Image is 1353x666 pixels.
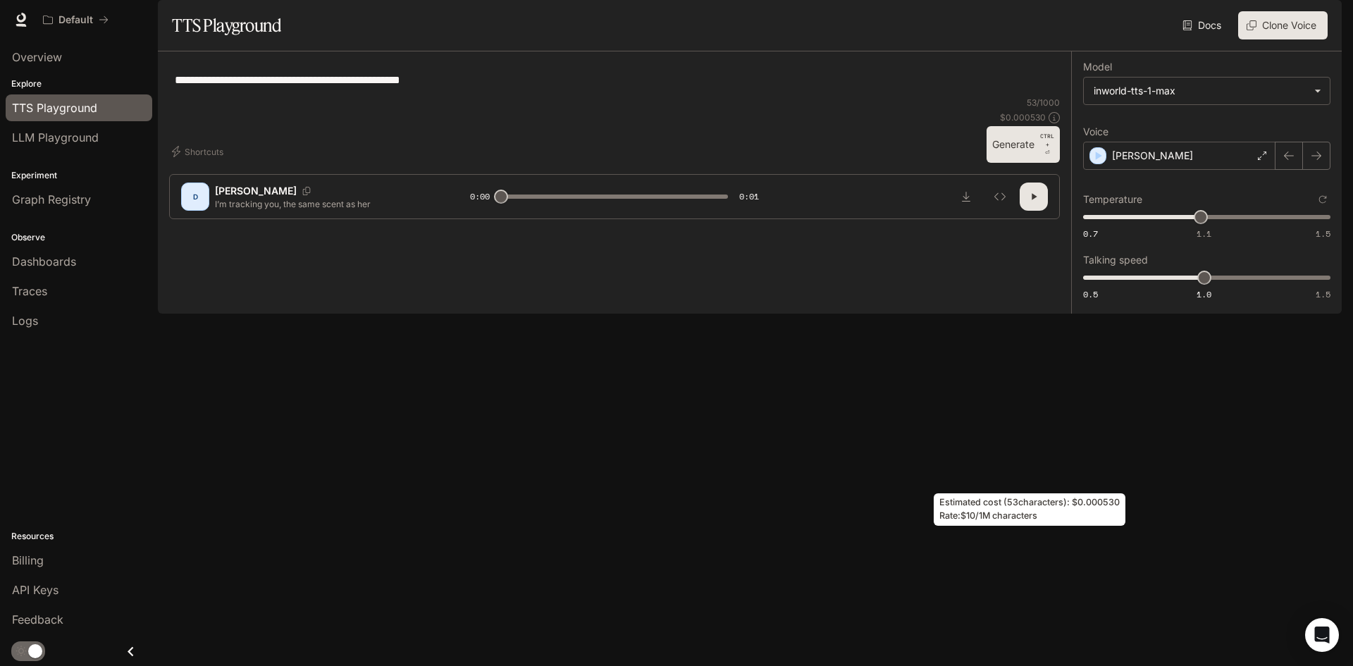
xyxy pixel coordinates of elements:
span: 1.1 [1197,228,1211,240]
p: $ 0.000530 [1000,111,1046,123]
p: [PERSON_NAME] [215,184,297,198]
div: Estimated cost ( 53 characters): $ 0.000530 Rate: $10/1M characters [934,493,1125,526]
div: Open Intercom Messenger [1305,618,1339,652]
button: Reset to default [1315,192,1330,207]
button: Copy Voice ID [297,187,316,195]
a: Docs [1180,11,1227,39]
button: Shortcuts [169,140,229,163]
p: Default [58,14,93,26]
span: 1.5 [1316,228,1330,240]
span: 1.5 [1316,288,1330,300]
p: CTRL + [1040,132,1054,149]
span: 0:01 [739,190,759,204]
p: 53 / 1000 [1027,97,1060,109]
span: 1.0 [1197,288,1211,300]
button: Download audio [952,183,980,211]
div: D [184,185,206,208]
button: All workspaces [37,6,115,34]
p: [PERSON_NAME] [1112,149,1193,163]
div: inworld-tts-1-max [1094,84,1307,98]
div: inworld-tts-1-max [1084,78,1330,104]
p: Temperature [1083,195,1142,204]
button: Inspect [986,183,1014,211]
p: Talking speed [1083,255,1148,265]
p: Model [1083,62,1112,72]
button: GenerateCTRL +⏎ [987,126,1060,163]
span: 0.7 [1083,228,1098,240]
span: 0.5 [1083,288,1098,300]
button: Clone Voice [1238,11,1328,39]
span: 0:00 [470,190,490,204]
p: ⏎ [1040,132,1054,157]
h1: TTS Playground [172,11,281,39]
p: I’m tracking you, the same scent as her [215,198,436,210]
p: Voice [1083,127,1108,137]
